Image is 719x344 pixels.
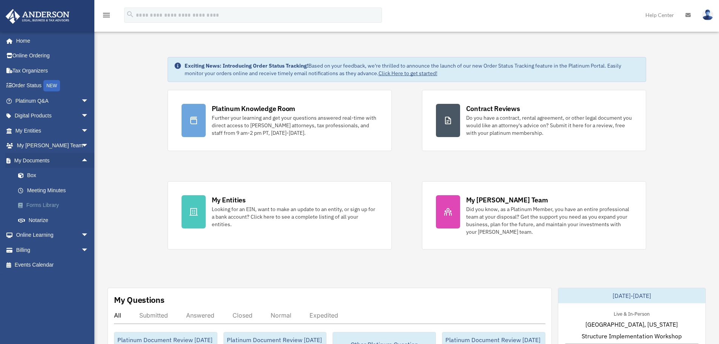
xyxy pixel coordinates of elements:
[102,13,111,20] a: menu
[466,104,520,113] div: Contract Reviews
[5,242,100,258] a: Billingarrow_drop_down
[5,63,100,78] a: Tax Organizers
[702,9,713,20] img: User Pic
[422,90,646,151] a: Contract Reviews Do you have a contract, rental agreement, or other legal document you would like...
[81,138,96,154] span: arrow_drop_down
[81,108,96,124] span: arrow_drop_down
[139,312,168,319] div: Submitted
[11,168,100,183] a: Box
[114,294,165,305] div: My Questions
[466,195,548,205] div: My [PERSON_NAME] Team
[11,213,100,228] a: Notarize
[168,90,392,151] a: Platinum Knowledge Room Further your learning and get your questions answered real-time with dire...
[81,153,96,168] span: arrow_drop_up
[212,195,246,205] div: My Entities
[185,62,308,69] strong: Exciting News: Introducing Order Status Tracking!
[585,320,678,329] span: [GEOGRAPHIC_DATA], [US_STATE]
[608,309,656,317] div: Live & In-Person
[558,288,705,303] div: [DATE]-[DATE]
[466,114,632,137] div: Do you have a contract, rental agreement, or other legal document you would like an attorney's ad...
[3,9,72,24] img: Anderson Advisors Platinum Portal
[422,181,646,250] a: My [PERSON_NAME] Team Did you know, as a Platinum Member, you have an entire professional team at...
[5,108,100,123] a: Digital Productsarrow_drop_down
[232,312,252,319] div: Closed
[5,123,100,138] a: My Entitiesarrow_drop_down
[81,123,96,139] span: arrow_drop_down
[309,312,338,319] div: Expedited
[185,62,640,77] div: Based on your feedback, we're thrilled to announce the launch of our new Order Status Tracking fe...
[114,312,121,319] div: All
[582,332,682,341] span: Structure Implementation Workshop
[43,80,60,91] div: NEW
[126,10,134,19] i: search
[379,70,437,77] a: Click Here to get started!
[168,181,392,250] a: My Entities Looking for an EIN, want to make an update to an entity, or sign up for a bank accoun...
[5,258,100,273] a: Events Calendar
[5,138,100,153] a: My [PERSON_NAME] Teamarrow_drop_down
[5,48,100,63] a: Online Ordering
[212,114,378,137] div: Further your learning and get your questions answered real-time with direct access to [PERSON_NAM...
[212,104,296,113] div: Platinum Knowledge Room
[5,228,100,243] a: Online Learningarrow_drop_down
[5,78,100,94] a: Order StatusNEW
[81,93,96,109] span: arrow_drop_down
[5,93,100,108] a: Platinum Q&Aarrow_drop_down
[5,33,96,48] a: Home
[466,205,632,236] div: Did you know, as a Platinum Member, you have an entire professional team at your disposal? Get th...
[81,228,96,243] span: arrow_drop_down
[81,242,96,258] span: arrow_drop_down
[212,205,378,228] div: Looking for an EIN, want to make an update to an entity, or sign up for a bank account? Click her...
[11,198,100,213] a: Forms Library
[186,312,214,319] div: Answered
[102,11,111,20] i: menu
[5,153,100,168] a: My Documentsarrow_drop_up
[271,312,291,319] div: Normal
[11,183,100,198] a: Meeting Minutes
